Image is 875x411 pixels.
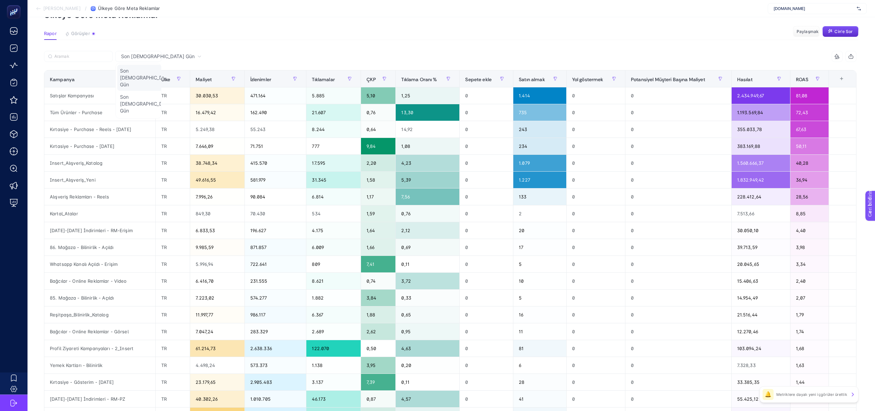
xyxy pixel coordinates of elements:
button: Paylaşmak [793,26,820,37]
div: 0 [567,172,625,188]
div: 0 [567,357,625,374]
button: Cin'e Sor [822,26,858,37]
div: 49.616,55 [190,172,244,188]
div: TR [156,104,190,121]
div: 534 [306,205,360,222]
div: Reşitpaşa_Bilinirlik_Katalog [44,306,155,323]
div: 1.079 [513,155,566,171]
div: 3,72 [396,273,459,289]
div: 0 [625,222,731,239]
div: 0,33 [396,290,459,306]
div: [DATE]-[DATE] İndirimleri - RM-PZ [44,391,155,407]
font: Görüşler [71,31,90,36]
div: 0 [460,256,513,272]
div: 17 [513,239,566,256]
div: 0,65 [396,306,459,323]
div: 0 [460,306,513,323]
div: 0 [625,357,731,374]
div: 1.138 [306,357,360,374]
div: 0 [625,290,731,306]
div: 3,34 [790,256,829,272]
div: 7,41 [361,256,396,272]
div: 0 [567,273,625,289]
div: TR [156,357,190,374]
div: 1,08 [396,138,459,154]
div: 1.882 [306,290,360,306]
div: 20.045,65 [732,256,790,272]
div: 0,69 [396,239,459,256]
font: Paylaşmak [797,29,819,34]
div: 23.179,65 [190,374,244,390]
font: [PERSON_NAME] [43,6,81,11]
div: 0 [460,391,513,407]
div: 0 [460,205,513,222]
div: 28,56 [790,188,829,205]
div: 0 [460,155,513,171]
font: Son [DEMOGRAPHIC_DATA] Gün [120,94,173,113]
div: 283.329 [245,323,306,340]
div: Kartal_Atalar [44,205,155,222]
div: 0,74 [361,273,396,289]
div: 7.513,66 [732,205,790,222]
div: 6.416,70 [190,273,244,289]
div: 5.249,38 [190,121,244,138]
div: 31.345 [306,172,360,188]
div: 0 [625,340,731,357]
div: TR [156,290,190,306]
div: 4,57 [396,391,459,407]
div: 0 [567,239,625,256]
div: 0 [460,121,513,138]
font: [DOMAIN_NAME] [774,6,805,11]
div: 0 [567,306,625,323]
div: 0 [625,205,731,222]
div: Insert_Alışveriş_Katalog [44,155,155,171]
div: 0 [625,306,731,323]
div: 2,62 [361,323,396,340]
div: 1,17 [361,188,396,205]
div: 0 [567,188,625,205]
div: 0 [460,357,513,374]
div: 4.175 [306,222,360,239]
div: 61.214,73 [190,340,244,357]
div: 0 [460,273,513,289]
div: 0 [567,391,625,407]
div: 2.638.336 [245,340,306,357]
div: 40.302,26 [190,391,244,407]
div: 5,10 [361,87,396,104]
div: 7.328,33 [732,357,790,374]
div: 0 [460,222,513,239]
font: Kampanya [50,76,75,82]
div: 71.751 [245,138,306,154]
font: Metriklere dayalı yeni içgörüler ürettik [776,392,847,397]
div: 90.084 [245,188,306,205]
div: 3,95 [361,357,396,374]
div: 1,63 [790,357,829,374]
div: 50,11 [790,138,829,154]
div: 574.277 [245,290,306,306]
div: 81,08 [790,87,829,104]
div: 1.414 [513,87,566,104]
div: TR [156,273,190,289]
div: 1,88 [361,306,396,323]
div: 4.498,24 [190,357,244,374]
div: 809 [306,256,360,272]
div: 1,25 [396,87,459,104]
font: Son [DEMOGRAPHIC_DATA] Gün [121,53,195,59]
div: 5.996,94 [190,256,244,272]
div: 986.117 [245,306,306,323]
div: + [835,76,848,82]
div: 0 [460,87,513,104]
div: 0 [625,138,731,154]
font: Son [DEMOGRAPHIC_DATA] Gün [120,68,173,87]
div: 2.434.949,67 [732,87,790,104]
div: 16.479,42 [190,104,244,121]
div: 471.164 [245,87,306,104]
div: 0 [567,155,625,171]
div: 0,64 [361,121,396,138]
div: Kırtasiye - Purchase - [DATE] [44,138,155,154]
div: 1.560.666,37 [732,155,790,171]
font: Maliyet [196,76,212,82]
div: 9.985,59 [190,239,244,256]
div: 7.223,02 [190,290,244,306]
div: 231.555 [245,273,306,289]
